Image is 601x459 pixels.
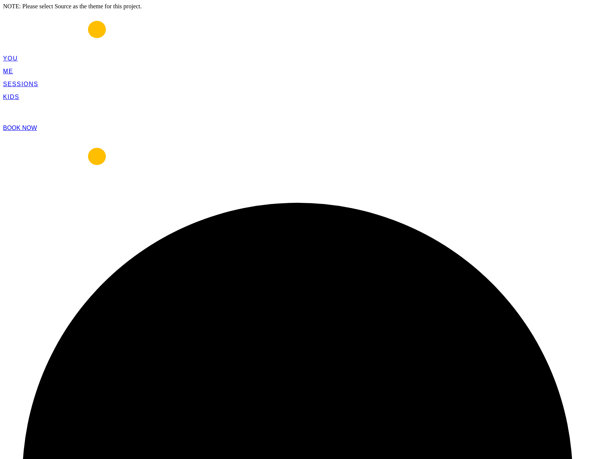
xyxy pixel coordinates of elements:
[3,81,38,87] a: SESSIONS
[3,42,316,49] a: kellyrose-matthews
[3,169,316,176] a: kellyrose-matthews
[3,137,316,175] img: kellyrose-matthews
[3,68,13,74] a: ME
[3,3,598,10] div: NOTE: Please select Source as the theme for this project.
[3,94,19,100] a: KIDS
[3,107,33,113] span: GROUPS
[3,55,18,62] a: YOU
[3,10,316,48] img: kellyrose-matthews
[3,125,37,131] a: BOOK NOW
